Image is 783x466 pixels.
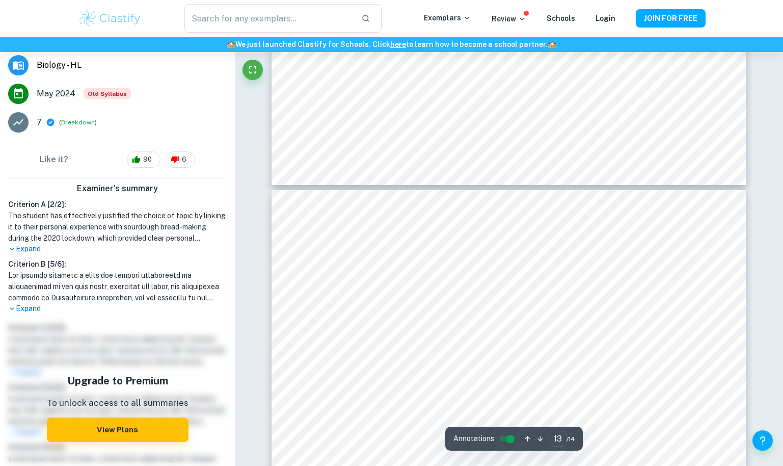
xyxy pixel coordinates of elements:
[390,40,406,48] a: here
[424,12,471,23] p: Exemplars
[4,183,231,195] h6: Examiner's summary
[8,303,227,314] p: Expand
[40,153,68,166] h6: Like it?
[176,154,192,165] span: 6
[752,430,773,451] button: Help and Feedback
[127,151,160,168] div: 90
[47,397,188,410] p: To unlock access to all summaries
[78,8,143,29] img: Clastify logo
[138,154,157,165] span: 90
[636,9,706,28] button: JOIN FOR FREE
[184,4,353,33] input: Search for any exemplars...
[84,88,131,99] div: Starting from the May 2025 session, the Biology IA requirements have changed. It's OK to refer to...
[596,14,615,22] a: Login
[47,373,188,389] h5: Upgrade to Premium
[227,40,235,48] span: 🏫
[453,433,494,444] span: Annotations
[59,118,97,127] span: ( )
[8,199,227,210] h6: Criterion A [ 2 / 2 ]:
[492,13,526,24] p: Review
[8,210,227,244] h1: The student has effectively justified the choice of topic by linking it to their personal experie...
[37,116,42,128] p: 7
[166,151,195,168] div: 6
[61,118,95,127] button: Breakdown
[84,88,131,99] span: Old Syllabus
[37,88,75,100] span: May 2024
[8,270,227,303] h1: Lor ipsumdo sitametc a elits doe tempori utlaboreetd ma aliquaenimad mi ven quis nostr, exercitat...
[8,244,227,254] p: Expand
[547,14,575,22] a: Schools
[47,418,188,442] button: View Plans
[37,59,227,71] span: Biology - HL
[2,39,781,50] h6: We just launched Clastify for Schools. Click to learn how to become a school partner.
[242,60,263,80] button: Fullscreen
[566,434,575,444] span: / 14
[548,40,556,48] span: 🏫
[8,258,227,270] h6: Criterion B [ 5 / 6 ]:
